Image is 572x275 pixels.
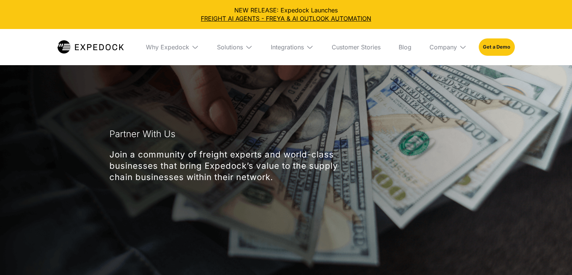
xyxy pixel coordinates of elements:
[326,29,387,65] a: Customer Stories
[6,6,566,23] div: NEW RELEASE: Expedock Launches
[140,29,205,65] div: Why Expedock
[429,43,457,51] div: Company
[217,43,243,51] div: Solutions
[109,125,175,143] h1: Partner With Us
[393,29,417,65] a: Blog
[109,149,364,183] p: Join a community of freight experts and world-class businesses that bring Expedock’s value to the...
[146,43,189,51] div: Why Expedock
[271,43,304,51] div: Integrations
[6,14,566,23] a: FREIGHT AI AGENTS - FREYA & AI OUTLOOK AUTOMATION
[423,29,473,65] div: Company
[211,29,259,65] div: Solutions
[479,38,514,56] a: Get a Demo
[265,29,320,65] div: Integrations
